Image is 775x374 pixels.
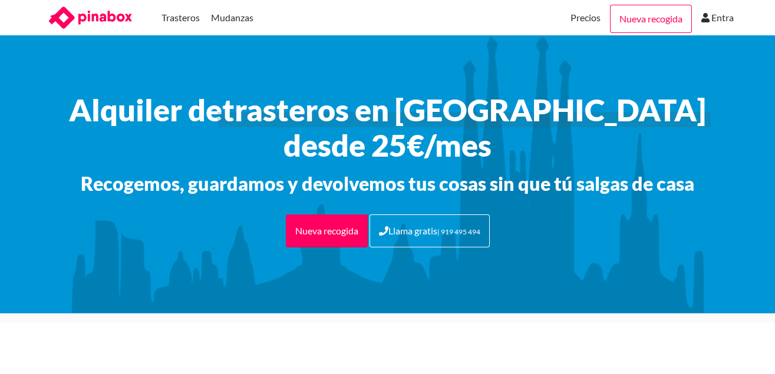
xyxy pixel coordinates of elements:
small: | 919 495 494 [437,227,480,236]
h1: Alquiler de desde 25€/mes [34,92,741,163]
h3: Recogemos, guardamos y devolvemos tus cosas sin que tú salgas de casa [34,172,741,196]
a: Nueva recogida [610,5,692,33]
a: Llama gratis| 919 495 494 [370,214,490,247]
a: Nueva recogida [286,214,368,247]
span: trasteros en [GEOGRAPHIC_DATA] [222,92,706,127]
